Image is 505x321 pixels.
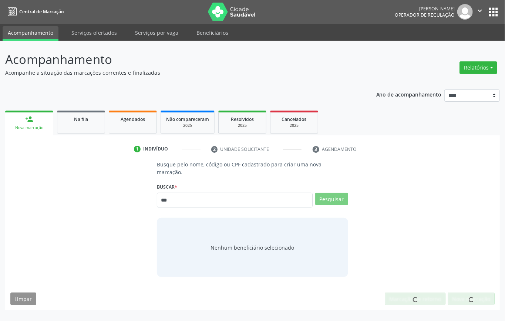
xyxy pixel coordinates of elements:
[315,193,348,205] button: Pesquisar
[134,146,141,152] div: 1
[282,116,307,122] span: Cancelados
[157,160,348,176] p: Busque pelo nome, código ou CPF cadastrado para criar uma nova marcação.
[5,50,351,69] p: Acompanhamento
[395,12,455,18] span: Operador de regulação
[457,4,473,20] img: img
[66,26,122,39] a: Serviços ofertados
[130,26,184,39] a: Serviços por vaga
[10,293,36,305] button: Limpar
[143,146,168,152] div: Indivíduo
[224,123,261,128] div: 2025
[459,61,497,74] button: Relatórios
[276,123,313,128] div: 2025
[473,4,487,20] button: 
[191,26,233,39] a: Beneficiários
[487,6,500,18] button: apps
[157,181,177,193] label: Buscar
[121,116,145,122] span: Agendados
[19,9,64,15] span: Central de Marcação
[166,123,209,128] div: 2025
[25,115,33,123] div: person_add
[231,116,254,122] span: Resolvidos
[3,26,58,41] a: Acompanhamento
[166,116,209,122] span: Não compareceram
[5,6,64,18] a: Central de Marcação
[376,89,442,99] p: Ano de acompanhamento
[211,244,294,251] span: Nenhum beneficiário selecionado
[5,69,351,77] p: Acompanhe a situação das marcações correntes e finalizadas
[10,125,48,131] div: Nova marcação
[476,7,484,15] i: 
[74,116,88,122] span: Na fila
[395,6,455,12] div: [PERSON_NAME]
